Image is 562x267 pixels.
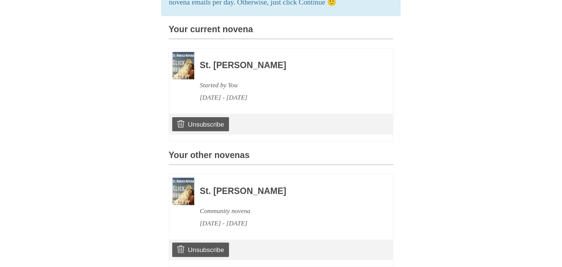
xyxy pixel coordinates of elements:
[200,79,373,91] div: Started by You
[173,178,194,205] img: Novena image
[169,25,394,39] h3: Your current novena
[200,186,373,196] h3: St. [PERSON_NAME]
[200,205,373,217] div: Community novena
[172,243,229,257] a: Unsubscribe
[200,91,373,104] div: [DATE] - [DATE]
[173,52,194,79] img: Novena image
[169,151,394,165] h3: Your other novenas
[200,61,373,70] h3: St. [PERSON_NAME]
[200,217,373,230] div: [DATE] - [DATE]
[172,117,229,131] a: Unsubscribe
